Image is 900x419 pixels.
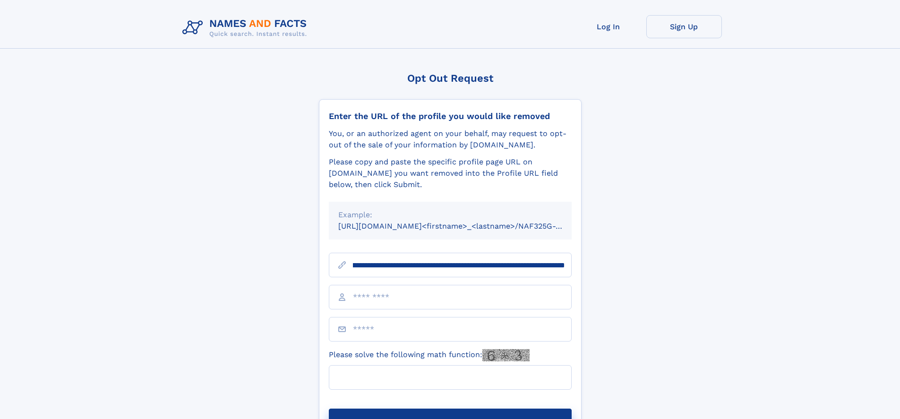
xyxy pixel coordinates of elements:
[646,15,722,38] a: Sign Up
[329,349,530,361] label: Please solve the following math function:
[319,72,582,84] div: Opt Out Request
[338,222,590,231] small: [URL][DOMAIN_NAME]<firstname>_<lastname>/NAF325G-xxxxxxxx
[329,156,572,190] div: Please copy and paste the specific profile page URL on [DOMAIN_NAME] you want removed into the Pr...
[179,15,315,41] img: Logo Names and Facts
[571,15,646,38] a: Log In
[329,128,572,151] div: You, or an authorized agent on your behalf, may request to opt-out of the sale of your informatio...
[329,111,572,121] div: Enter the URL of the profile you would like removed
[338,209,562,221] div: Example:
